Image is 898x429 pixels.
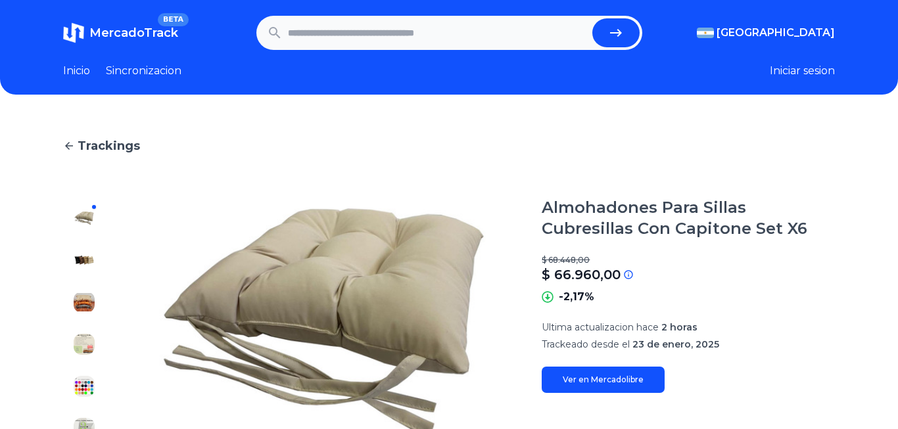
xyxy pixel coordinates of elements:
span: Trackings [78,137,140,155]
a: Sincronizacion [106,63,181,79]
img: MercadoTrack [63,22,84,43]
img: Almohadones Para Sillas Cubresillas Con Capitone Set X6 [74,292,95,313]
span: Trackeado desde el [542,338,630,350]
a: Ver en Mercadolibre [542,367,665,393]
a: Inicio [63,63,90,79]
button: Iniciar sesion [770,63,835,79]
h1: Almohadones Para Sillas Cubresillas Con Capitone Set X6 [542,197,835,239]
span: MercadoTrack [89,26,178,40]
span: BETA [158,13,189,26]
img: Almohadones Para Sillas Cubresillas Con Capitone Set X6 [74,334,95,355]
button: [GEOGRAPHIC_DATA] [697,25,835,41]
span: [GEOGRAPHIC_DATA] [717,25,835,41]
img: Argentina [697,28,714,38]
span: Ultima actualizacion hace [542,321,659,333]
p: $ 68.448,00 [542,255,835,265]
span: 23 de enero, 2025 [632,338,719,350]
img: Almohadones Para Sillas Cubresillas Con Capitone Set X6 [74,250,95,271]
a: Trackings [63,137,835,155]
a: MercadoTrackBETA [63,22,178,43]
img: Almohadones Para Sillas Cubresillas Con Capitone Set X6 [74,376,95,397]
img: Almohadones Para Sillas Cubresillas Con Capitone Set X6 [74,208,95,229]
span: 2 horas [661,321,697,333]
p: $ 66.960,00 [542,265,621,284]
p: -2,17% [559,289,594,305]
